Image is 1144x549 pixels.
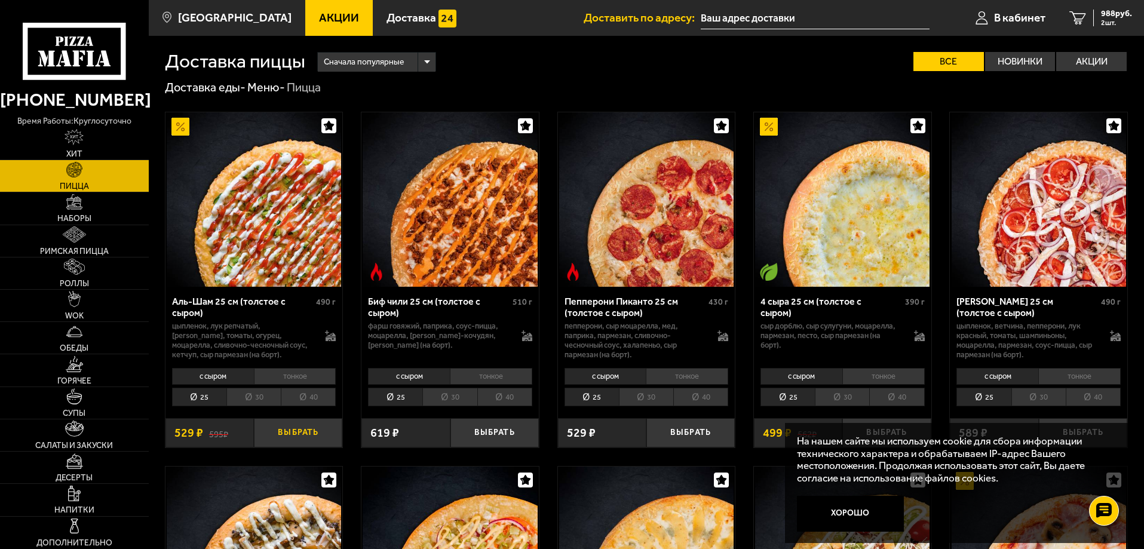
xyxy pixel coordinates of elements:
[167,112,341,287] img: Аль-Шам 25 см (толстое с сыром)
[368,368,450,385] li: с сыром
[57,377,91,385] span: Горячее
[760,321,902,350] p: сыр дорблю, сыр сулугуни, моцарелла, пармезан, песто, сыр пармезан (на борт).
[387,12,436,23] span: Доставка
[760,263,778,281] img: Вегетарианское блюдо
[66,150,82,158] span: Хит
[913,52,984,71] label: Все
[584,12,701,23] span: Доставить по адресу:
[363,112,537,287] img: Биф чили 25 см (толстое с сыром)
[60,280,89,288] span: Роллы
[1011,388,1066,406] li: 30
[755,112,930,287] img: 4 сыра 25 см (толстое с сыром)
[60,182,89,191] span: Пицца
[1066,388,1121,406] li: 40
[254,368,336,385] li: тонкое
[905,297,925,307] span: 390 г
[287,80,321,96] div: Пицца
[438,10,456,27] img: 15daf4d41897b9f0e9f617042186c801.svg
[760,368,842,385] li: с сыром
[1056,52,1127,71] label: Акции
[172,296,314,318] div: Аль-Шам 25 см (толстое с сыром)
[172,368,254,385] li: с сыром
[40,247,109,256] span: Римская пицца
[760,296,902,318] div: 4 сыра 25 см (толстое с сыром)
[513,297,532,307] span: 510 г
[869,388,924,406] li: 40
[56,474,93,482] span: Десерты
[254,418,342,447] button: Выбрать
[950,112,1127,287] a: Петровская 25 см (толстое с сыром)
[646,418,735,447] button: Выбрать
[842,418,931,447] button: Выбрать
[619,388,673,406] li: 30
[558,112,735,287] a: Острое блюдоПепперони Пиканто 25 см (толстое с сыром)
[165,52,305,71] h1: Доставка пиццы
[316,297,336,307] span: 490 г
[564,263,582,281] img: Острое блюдо
[54,506,94,514] span: Напитки
[178,12,292,23] span: [GEOGRAPHIC_DATA]
[709,297,728,307] span: 430 г
[994,12,1045,23] span: В кабинет
[754,112,931,287] a: АкционныйВегетарианское блюдо4 сыра 25 см (толстое с сыром)
[673,388,728,406] li: 40
[368,296,510,318] div: Биф чили 25 см (толстое с сыром)
[763,427,792,439] span: 499 ₽
[57,214,91,223] span: Наборы
[797,496,904,532] button: Хорошо
[361,112,539,287] a: Острое блюдоБиф чили 25 см (толстое с сыром)
[1101,297,1121,307] span: 490 г
[565,388,619,406] li: 25
[646,368,728,385] li: тонкое
[1039,418,1127,447] button: Выбрать
[952,112,1126,287] img: Петровская 25 см (толстое с сыром)
[701,7,930,29] input: Ваш адрес доставки
[842,368,925,385] li: тонкое
[760,388,815,406] li: 25
[209,427,228,439] s: 595 ₽
[565,296,706,318] div: Пепперони Пиканто 25 см (толстое с сыром)
[1101,10,1132,18] span: 988 руб.
[36,539,112,547] span: Дополнительно
[985,52,1056,71] label: Новинки
[477,388,532,406] li: 40
[956,368,1038,385] li: с сыром
[567,427,596,439] span: 529 ₽
[165,80,246,94] a: Доставка еды-
[281,388,336,406] li: 40
[565,321,706,360] p: пепперони, сыр Моцарелла, мед, паприка, пармезан, сливочно-чесночный соус, халапеньо, сыр пармеза...
[815,388,869,406] li: 30
[559,112,734,287] img: Пепперони Пиканто 25 см (толстое с сыром)
[171,118,189,136] img: Акционный
[174,427,203,439] span: 529 ₽
[565,368,646,385] li: с сыром
[368,388,422,406] li: 25
[63,409,85,418] span: Супы
[319,12,359,23] span: Акции
[35,441,113,450] span: Салаты и закуски
[165,112,343,287] a: АкционныйАль-Шам 25 см (толстое с сыром)
[956,388,1011,406] li: 25
[65,312,84,320] span: WOK
[226,388,281,406] li: 30
[956,321,1098,360] p: цыпленок, ветчина, пепперони, лук красный, томаты, шампиньоны, моцарелла, пармезан, соус-пицца, с...
[797,435,1109,484] p: На нашем сайте мы используем cookie для сбора информации технического характера и обрабатываем IP...
[760,118,778,136] img: Акционный
[956,296,1098,318] div: [PERSON_NAME] 25 см (толстое с сыром)
[1038,368,1121,385] li: тонкое
[370,427,399,439] span: 619 ₽
[1101,19,1132,26] span: 2 шт.
[172,388,226,406] li: 25
[368,321,510,350] p: фарш говяжий, паприка, соус-пицца, моцарелла, [PERSON_NAME]-кочудян, [PERSON_NAME] (на борт).
[367,263,385,281] img: Острое блюдо
[450,418,539,447] button: Выбрать
[172,321,314,360] p: цыпленок, лук репчатый, [PERSON_NAME], томаты, огурец, моцарелла, сливочно-чесночный соус, кетчуп...
[247,80,285,94] a: Меню-
[450,368,532,385] li: тонкое
[422,388,477,406] li: 30
[324,51,404,73] span: Сначала популярные
[60,344,88,352] span: Обеды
